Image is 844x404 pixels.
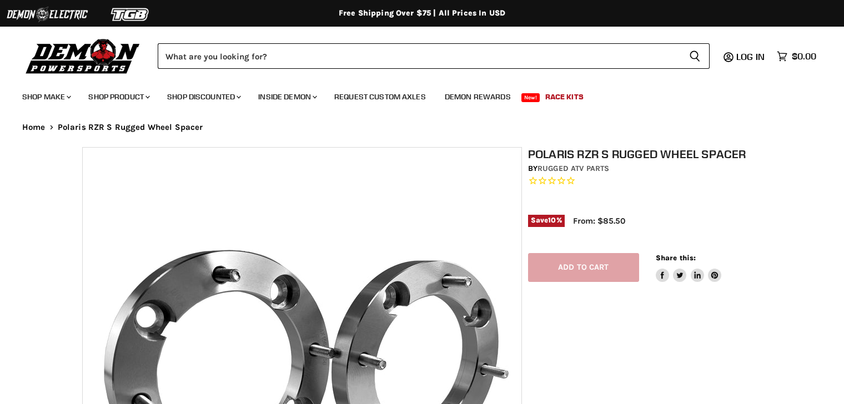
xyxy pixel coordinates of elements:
h1: Polaris RZR S Rugged Wheel Spacer [528,147,768,161]
a: Shop Make [14,85,78,108]
a: Request Custom Axles [326,85,434,108]
span: Log in [736,51,765,62]
a: Log in [731,52,771,62]
img: Demon Electric Logo 2 [6,4,89,25]
span: Save % [528,215,565,227]
img: Demon Powersports [22,36,144,75]
a: Demon Rewards [436,85,519,108]
img: TGB Logo 2 [89,4,172,25]
a: $0.00 [771,48,822,64]
span: Rated 0.0 out of 5 stars 0 reviews [528,175,768,187]
ul: Main menu [14,81,813,108]
a: Inside Demon [250,85,324,108]
a: Rugged ATV Parts [537,164,609,173]
span: Polaris RZR S Rugged Wheel Spacer [58,123,203,132]
a: Race Kits [537,85,592,108]
span: $0.00 [792,51,816,62]
span: From: $85.50 [573,216,625,226]
span: 10 [548,216,556,224]
span: New! [521,93,540,102]
button: Search [680,43,710,69]
a: Shop Discounted [159,85,248,108]
a: Home [22,123,46,132]
div: by [528,163,768,175]
aside: Share this: [656,253,722,282]
form: Product [158,43,710,69]
a: Shop Product [80,85,157,108]
input: Search [158,43,680,69]
span: Share this: [656,254,696,262]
